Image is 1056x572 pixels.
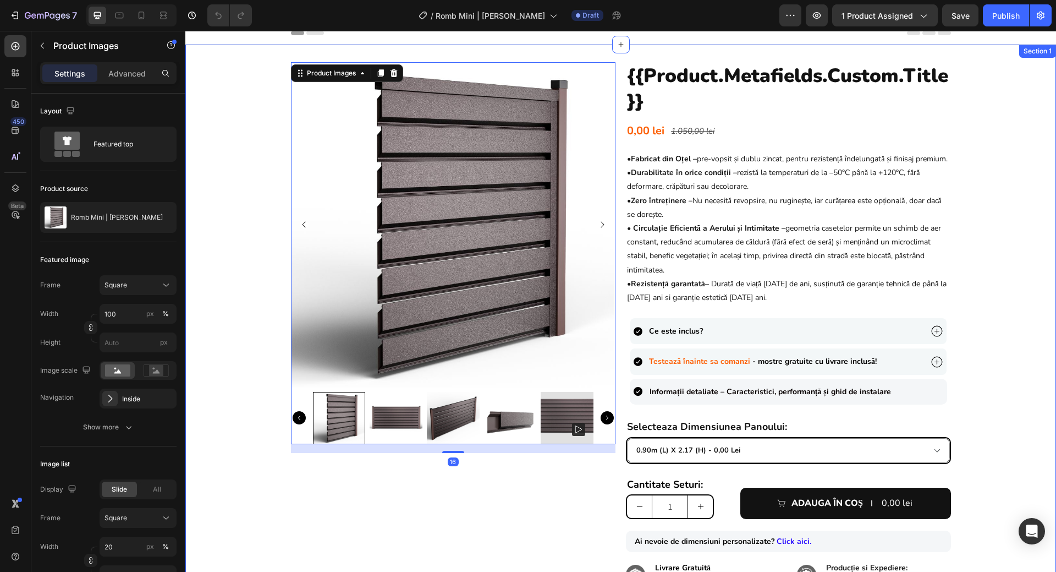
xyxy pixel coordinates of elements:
label: Frame [40,513,61,523]
img: product feature img [45,206,67,228]
p: • Nu necesită revopsire, nu ruginește, iar curățarea este opțională, doar dacă se dorește. geomet... [442,163,765,274]
div: 16 [262,427,273,435]
button: ADAUGA ÎN COŞ [555,457,766,488]
div: Open Intercom Messenger [1019,518,1045,544]
label: Width [40,542,58,552]
span: Romb Mini | [PERSON_NAME] [436,10,545,21]
p: • pre-vopsit și dublu zincat, pentru rezistență îndelungată și finisaj premium. [442,121,765,135]
input: px [100,333,177,352]
div: px [146,542,154,552]
div: Publish [992,10,1020,21]
strong: Click aici. [591,505,626,516]
img: Alt Image [441,534,460,553]
span: Square [105,513,127,523]
span: Slide [112,484,127,494]
span: px [160,338,168,346]
button: % [144,540,157,553]
button: Carousel Back Arrow [107,380,120,394]
strong: • Circulație Eficientă a Aerului și Intimitate – [442,192,600,203]
button: 1 product assigned [832,4,938,26]
div: Inside [122,394,174,404]
div: Featured top [94,132,161,157]
div: Product Images [119,37,173,47]
div: Layout [40,104,77,119]
div: Section 1 [836,15,868,25]
strong: - mostre gratuite cu livrare inclusă! [567,325,691,336]
div: Display [40,482,79,497]
button: Save [942,4,978,26]
button: px [159,540,172,553]
div: px [146,309,154,319]
p: Producție si Expediere: [641,531,723,543]
button: % [144,307,157,320]
strong: Zero întreținere – [446,165,507,175]
strong: Fabricat din Oțel – [446,123,512,133]
div: % [162,542,169,552]
p: Product Images [53,39,147,52]
p: Romb Mini | [PERSON_NAME] [71,214,163,221]
span: Draft [582,10,599,20]
div: Show more [83,422,134,433]
strong: Rezistență garantată [446,248,520,258]
div: 0,00 lei [441,89,480,111]
span: Cantitate Seturi: [442,447,518,460]
span: Save [952,11,970,20]
strong: Ce este inclus? [464,295,518,306]
span: All [153,484,161,494]
span: Square [105,280,127,290]
img: Alt Image [612,534,631,553]
strong: Testează înainte sa comanzi [464,325,565,336]
strong: Ai nevoie de dimensiuni personalizate? [449,505,589,516]
div: Image scale [40,363,93,378]
div: 0,00 lei [695,464,728,482]
button: increment [503,465,527,487]
span: / [431,10,433,21]
button: Show more [40,417,177,437]
div: Undo/Redo [207,4,252,26]
button: px [159,307,172,320]
label: Frame [40,280,61,290]
div: % [162,309,169,319]
div: Featured image [40,255,89,265]
button: Publish [983,4,1029,26]
input: quantity [466,465,503,487]
p: 7 [72,9,77,22]
div: 1.050,00 lei [485,92,530,109]
div: Product source [40,184,88,194]
span: 1 product assigned [842,10,913,21]
p: Settings [54,68,85,79]
input: px% [100,304,177,324]
button: 7 [4,4,82,26]
iframe: Design area [185,31,1056,572]
div: ADAUGA ÎN COŞ [606,465,678,481]
p: • rezistă la temperaturi de la –50°C până la +120°C, fără deformare, crăpături sau decolorare. [442,135,765,162]
div: 450 [10,117,26,126]
strong: selecteaza dimensiunea panoului: [442,389,602,402]
div: Beta [8,201,26,210]
strong: Informații detaliate – Caracteristici, performanță și ghid de instalare [464,356,706,366]
div: Image list [40,459,70,469]
button: Square [100,275,177,295]
p: Livrare Gratuită [470,531,577,543]
input: px% [100,537,177,557]
label: Width [40,309,58,319]
p: Advanced [108,68,146,79]
button: decrement [442,465,466,487]
h2: {{product.metafields.custom.title}} [441,31,766,84]
button: Square [100,508,177,528]
button: Carousel Next Arrow [415,380,428,394]
strong: Durabilitate în orice condiții – [446,137,552,147]
div: Navigation [40,393,74,402]
button: Carousel Next Arrow [413,189,421,198]
label: Height [40,337,61,347]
